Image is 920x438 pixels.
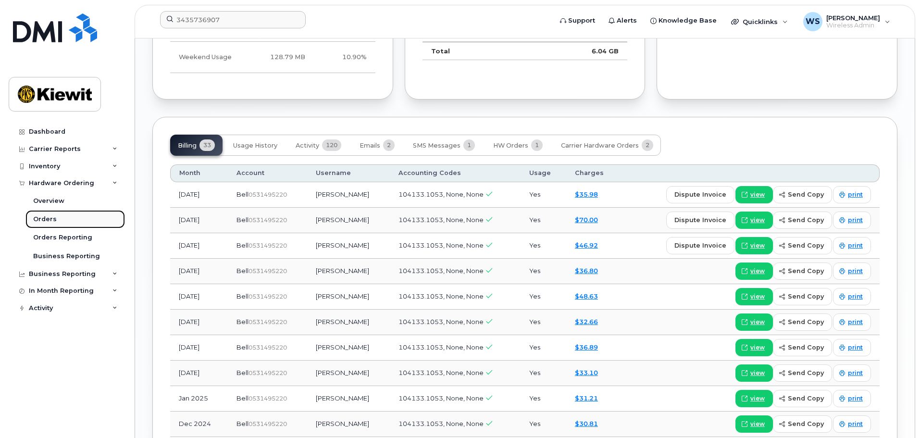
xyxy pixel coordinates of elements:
span: dispute invoice [674,215,726,225]
span: Wireless Admin [826,22,880,29]
a: $32.66 [575,318,598,325]
span: 0531495220 [249,242,287,249]
span: HW Orders [493,142,528,150]
button: send copy [773,415,832,433]
button: send copy [773,339,832,356]
a: Alerts [602,11,644,30]
button: dispute invoice [666,186,734,203]
th: Accounting Codes [390,164,521,182]
div: Quicklinks [724,12,795,31]
td: [PERSON_NAME] [307,412,390,437]
span: send copy [788,317,824,326]
span: 0531495220 [249,318,287,325]
td: [PERSON_NAME] [307,335,390,361]
a: view [735,339,773,356]
td: [PERSON_NAME] [307,361,390,386]
span: Bell [236,216,249,224]
td: [DATE] [170,259,228,284]
span: dispute invoice [674,190,726,199]
a: print [833,313,871,331]
span: 104133.1053, None, None [398,343,484,351]
span: view [750,292,765,301]
span: send copy [788,292,824,301]
span: send copy [788,343,824,352]
a: print [833,339,871,356]
td: Yes [521,208,566,233]
td: [DATE] [170,310,228,335]
td: Yes [521,335,566,361]
a: print [833,263,871,280]
span: send copy [788,215,824,225]
a: $48.63 [575,292,598,300]
button: send copy [773,313,832,331]
a: Support [553,11,602,30]
span: Bell [236,369,249,376]
span: send copy [788,241,824,250]
button: send copy [773,237,832,254]
a: view [735,415,773,433]
span: 0531495220 [249,267,287,275]
a: $30.81 [575,420,598,427]
a: print [833,390,871,407]
td: [DATE] [170,233,228,259]
span: dispute invoice [674,241,726,250]
td: [PERSON_NAME] [307,259,390,284]
span: 104133.1053, None, None [398,369,484,376]
span: 104133.1053, None, None [398,241,484,249]
span: 0531495220 [249,191,287,198]
span: 104133.1053, None, None [398,190,484,198]
td: Yes [521,361,566,386]
span: print [848,343,863,352]
span: view [750,190,765,199]
span: 104133.1053, None, None [398,318,484,325]
td: Yes [521,386,566,412]
span: WS [806,16,820,27]
a: $70.00 [575,216,598,224]
td: Total [423,42,537,60]
span: send copy [788,394,824,403]
span: print [848,241,863,250]
span: print [848,318,863,326]
a: view [735,390,773,407]
span: 0531495220 [249,395,287,402]
a: view [735,313,773,331]
span: Alerts [617,16,637,25]
td: [DATE] [170,361,228,386]
span: 120 [322,139,341,151]
a: $46.92 [575,241,598,249]
span: view [750,267,765,275]
span: 104133.1053, None, None [398,420,484,427]
a: print [833,186,871,203]
span: print [848,267,863,275]
span: view [750,394,765,403]
td: [DATE] [170,208,228,233]
span: 2 [642,139,653,151]
span: 1 [463,139,475,151]
button: send copy [773,186,832,203]
div: William Sansom [796,12,897,31]
td: [PERSON_NAME] [307,284,390,310]
span: Bell [236,343,249,351]
button: send copy [773,364,832,382]
a: $33.10 [575,369,598,376]
span: Bell [236,241,249,249]
tr: Friday from 6:00pm to Monday 8:00am [170,42,375,73]
a: print [833,364,871,382]
button: send copy [773,390,832,407]
a: print [833,415,871,433]
span: Bell [236,394,249,402]
span: Bell [236,267,249,275]
td: Yes [521,259,566,284]
td: Yes [521,412,566,437]
span: Bell [236,420,249,427]
span: Bell [236,190,249,198]
td: Yes [521,182,566,208]
a: $36.89 [575,343,598,351]
a: view [735,364,773,382]
span: [PERSON_NAME] [826,14,880,22]
td: Jan 2025 [170,386,228,412]
td: [PERSON_NAME] [307,386,390,412]
span: print [848,394,863,403]
a: Knowledge Base [644,11,723,30]
span: 0531495220 [249,369,287,376]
